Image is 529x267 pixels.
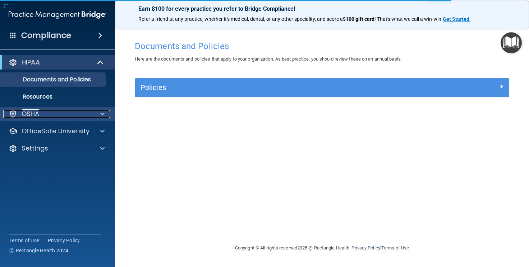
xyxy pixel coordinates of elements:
span: Here are the documents and policies that apply to your organization. As best practice, you should... [135,56,402,62]
a: Settings [9,144,105,153]
span: ! That's what we call a win-win. [374,16,443,22]
p: Resources [5,93,103,100]
a: Get Started [443,16,470,22]
strong: $100 gift card [343,16,374,22]
button: Open Resource Center [501,32,522,53]
img: PMB logo [9,8,106,22]
span: Refer a friend at any practice, whether it's medical, dental, or any other speciality, and score a [138,16,343,22]
p: OfficeSafe University [22,127,89,135]
a: OSHA [9,110,105,118]
span: Ⓒ Rectangle Health 2024 [9,247,68,254]
p: Documents and Policies [5,76,103,83]
a: Policies [141,82,503,93]
a: Privacy Policy [48,237,80,244]
h4: Compliance [21,30,71,40]
a: HIPAA [9,58,104,67]
a: Terms of Use [9,237,39,244]
a: Terms of Use [381,245,409,251]
p: Earn $100 for every practice you refer to Bridge Compliance! [138,5,506,12]
h5: Policies [141,84,410,91]
strong: Get Started [443,16,469,22]
h4: Documents and Policies [135,42,509,51]
div: Copyright © All rights reserved 2025 @ Rectangle Health | | [191,237,453,259]
p: OSHA [22,110,40,118]
p: Settings [22,144,48,153]
a: Privacy Policy [351,245,380,251]
p: HIPAA [22,58,40,67]
a: OfficeSafe University [9,127,105,135]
